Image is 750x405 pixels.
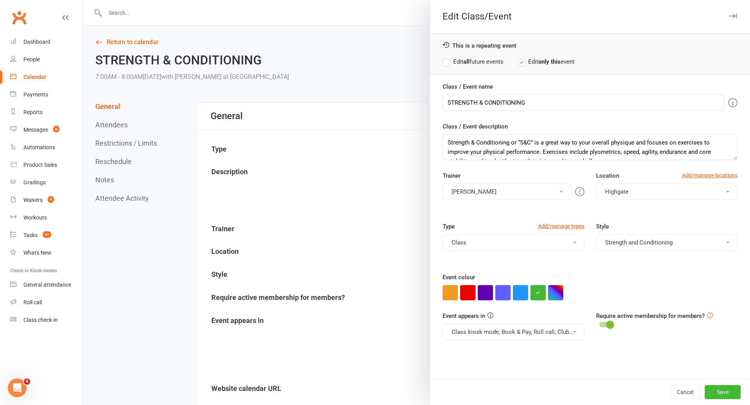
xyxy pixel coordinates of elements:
[443,82,493,91] label: Class / Event name
[9,8,29,27] a: Clubworx
[23,214,47,221] div: Workouts
[10,103,82,121] a: Reports
[443,222,455,231] label: Type
[430,11,750,22] div: Edit Class/Event
[443,273,475,282] label: Event colour
[10,191,82,209] a: Waivers 4
[23,127,48,133] div: Messages
[23,232,37,238] div: Tasks
[48,196,54,203] span: 4
[443,234,584,251] button: Class
[23,299,42,305] div: Roll call
[443,311,485,321] label: Event appears in
[23,39,50,45] div: Dashboard
[10,244,82,262] a: What's New
[23,282,71,288] div: General attendance
[670,385,700,399] button: Cancel
[596,312,705,319] label: Require active membership for members?
[596,171,619,180] label: Location
[443,57,504,66] label: Edit future events
[24,378,30,385] span: 4
[10,121,82,139] a: Messages 6
[705,385,741,399] button: Save
[8,378,27,397] iframe: Intercom live chat
[23,56,40,62] div: People
[10,227,82,244] a: Tasks 41
[596,184,737,200] button: Highgate
[53,126,59,132] span: 6
[518,57,575,66] label: Edit event
[23,74,46,80] div: Calendar
[443,95,724,111] input: Enter event name
[43,231,51,238] span: 41
[10,311,82,329] a: Class kiosk mode
[23,109,43,115] div: Reports
[605,188,629,195] span: Highgate
[10,33,82,51] a: Dashboard
[443,41,737,49] div: This is a repeating event
[10,174,82,191] a: Gradings
[10,51,82,68] a: People
[10,86,82,103] a: Payments
[538,58,561,65] strong: only this
[23,91,48,98] div: Payments
[23,144,55,150] div: Automations
[596,234,737,251] button: Strength and Conditioning
[10,139,82,156] a: Automations
[23,250,52,256] div: What's New
[682,171,737,180] a: Add/manage locations
[443,122,508,131] label: Class / Event description
[23,162,57,168] div: Product Sales
[10,156,82,174] a: Product Sales
[10,276,82,294] a: General attendance kiosk mode
[10,68,82,86] a: Calendar
[23,197,43,203] div: Waivers
[463,58,470,65] strong: all
[10,294,82,311] a: Roll call
[443,324,584,340] button: Class kiosk mode, Book & Pay, Roll call, Clubworx website calendar and Member portal
[443,171,461,180] label: Trainer
[596,222,609,231] label: Style
[23,317,58,323] div: Class check-in
[443,184,571,200] button: [PERSON_NAME]
[10,209,82,227] a: Workouts
[23,179,46,186] div: Gradings
[538,222,584,230] a: Add/manage types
